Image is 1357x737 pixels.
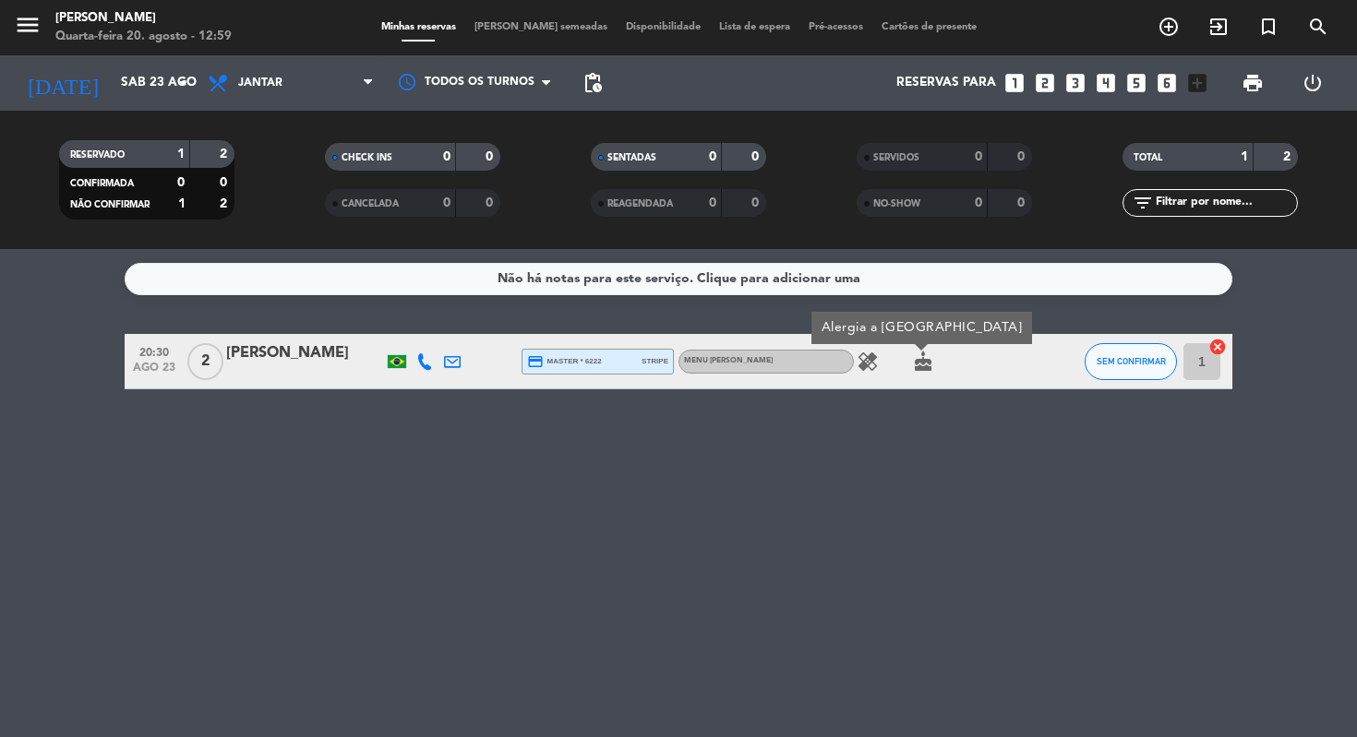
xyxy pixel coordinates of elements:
input: Filtrar por nome... [1154,193,1297,213]
i: looks_5 [1124,71,1148,95]
div: [PERSON_NAME] [226,341,383,365]
span: CANCELADA [342,199,399,208]
i: arrow_drop_down [172,72,194,94]
span: CHECK INS [342,153,392,162]
i: add_box [1185,71,1209,95]
i: cancel [1208,338,1227,356]
span: TOTAL [1134,153,1162,162]
span: SENTADAS [607,153,656,162]
button: SEM CONFIRMAR [1085,343,1177,380]
strong: 0 [709,150,716,163]
strong: 0 [751,196,763,209]
span: SEM CONFIRMAR [1097,356,1166,366]
span: Disponibilidade [617,22,710,32]
strong: 2 [220,197,231,210]
i: healing [857,351,879,373]
span: Lista de espera [710,22,799,32]
i: search [1307,16,1329,38]
i: looks_two [1033,71,1057,95]
strong: 0 [220,176,231,189]
strong: 2 [1283,150,1294,163]
span: Jantar [238,77,282,89]
strong: 1 [1241,150,1248,163]
i: turned_in_not [1257,16,1279,38]
strong: 1 [177,148,185,160]
strong: 0 [1017,196,1028,209]
span: RESERVADO [70,150,125,160]
i: add_circle_outline [1158,16,1180,38]
strong: 0 [751,150,763,163]
strong: 0 [486,150,497,163]
strong: 0 [443,150,450,163]
div: LOG OUT [1283,55,1344,111]
strong: 0 [709,196,716,209]
span: Cartões de presente [872,22,986,32]
span: 20:30 [131,340,177,362]
span: CONFIRMADA [70,179,134,188]
span: print [1242,72,1264,94]
span: Minhas reservas [372,22,465,32]
i: looks_4 [1094,71,1118,95]
span: pending_actions [582,72,604,94]
div: Alergia a [GEOGRAPHIC_DATA] [811,312,1032,344]
i: filter_list [1132,192,1154,214]
div: [PERSON_NAME] [55,9,232,28]
div: Quarta-feira 20. agosto - 12:59 [55,28,232,46]
span: Reservas para [896,76,996,90]
i: cake [912,351,934,373]
strong: 0 [486,196,497,209]
span: Menu [PERSON_NAME] [684,357,773,364]
i: exit_to_app [1207,16,1230,38]
i: menu [14,11,42,39]
strong: 0 [975,196,982,209]
i: looks_6 [1155,71,1179,95]
span: NÃO CONFIRMAR [70,200,150,209]
span: [PERSON_NAME] semeadas [465,22,617,32]
button: menu [14,11,42,45]
span: 2 [187,343,223,380]
strong: 1 [178,197,186,210]
span: Pré-acessos [799,22,872,32]
i: [DATE] [14,63,112,103]
span: stripe [642,355,668,367]
span: ago 23 [131,362,177,383]
span: master * 6222 [527,353,602,370]
strong: 0 [975,150,982,163]
i: looks_3 [1063,71,1087,95]
strong: 0 [443,196,450,209]
strong: 0 [177,176,185,189]
i: credit_card [527,353,544,370]
div: Não há notas para este serviço. Clique para adicionar uma [498,268,860,290]
span: REAGENDADA [607,199,673,208]
strong: 2 [220,148,231,160]
i: looks_one [1003,71,1027,95]
strong: 0 [1017,150,1028,163]
i: power_settings_new [1302,72,1324,94]
span: SERVIDOS [873,153,919,162]
span: NO-SHOW [873,199,920,208]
